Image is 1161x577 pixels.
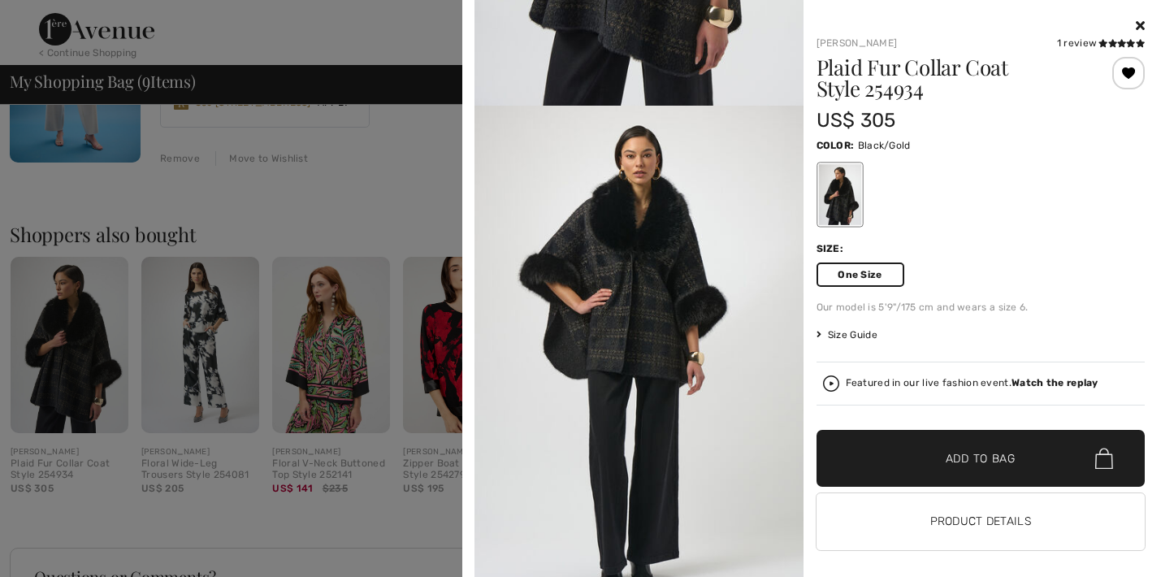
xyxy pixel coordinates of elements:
div: Our model is 5'9"/175 cm and wears a size 6. [817,300,1146,315]
a: [PERSON_NAME] [817,37,898,49]
div: Featured in our live fashion event. [846,378,1098,388]
span: One Size [817,262,904,287]
div: Size: [817,241,847,256]
span: Black/Gold [858,140,911,151]
button: Product Details [817,493,1146,550]
span: Chat [38,11,71,26]
h1: Plaid Fur Collar Coat Style 254934 [817,57,1090,99]
span: US$ 305 [817,109,896,132]
button: Add to Bag [817,430,1146,487]
img: Bag.svg [1095,448,1113,469]
span: Add to Bag [946,450,1016,467]
div: 1 review [1057,36,1145,50]
span: Color: [817,140,855,151]
strong: Watch the replay [1012,377,1098,388]
img: Watch the replay [823,375,839,392]
span: Size Guide [817,328,877,342]
div: Black/Gold [818,164,860,225]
